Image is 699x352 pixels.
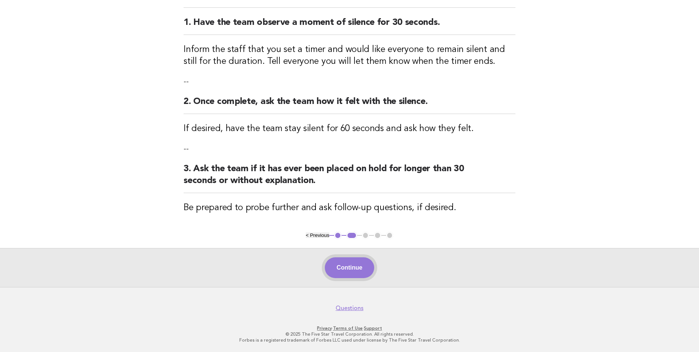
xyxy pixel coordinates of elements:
[333,326,363,331] a: Terms of Use
[122,337,577,343] p: Forbes is a registered trademark of Forbes LLC used under license by The Five Star Travel Corpora...
[334,232,342,239] button: 1
[184,163,515,193] h2: 3. Ask the team if it has ever been placed on hold for longer than 30 seconds or without explanat...
[184,202,515,214] h3: Be prepared to probe further and ask follow-up questions, if desired.
[184,123,515,135] h3: If desired, have the team stay silent for 60 seconds and ask how they felt.
[184,96,515,114] h2: 2. Once complete, ask the team how it felt with the silence.
[122,331,577,337] p: © 2025 The Five Star Travel Corporation. All rights reserved.
[336,304,363,312] a: Questions
[364,326,382,331] a: Support
[184,144,515,154] p: --
[325,257,374,278] button: Continue
[317,326,332,331] a: Privacy
[306,232,329,238] button: < Previous
[184,76,515,87] p: --
[184,44,515,68] h3: Inform the staff that you set a timer and would like everyone to remain silent and still for the ...
[122,325,577,331] p: · ·
[184,17,515,35] h2: 1. Have the team observe a moment of silence for 30 seconds.
[346,232,357,239] button: 2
